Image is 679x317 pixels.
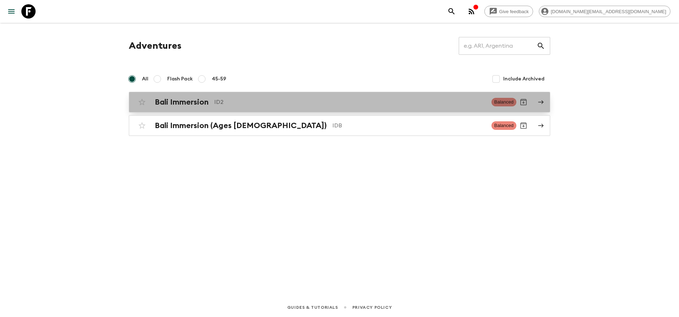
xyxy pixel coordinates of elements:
[491,121,516,130] span: Balanced
[539,6,670,17] div: [DOMAIN_NAME][EMAIL_ADDRESS][DOMAIN_NAME]
[129,92,550,112] a: Bali ImmersionID2BalancedArchive
[352,303,392,311] a: Privacy Policy
[142,75,148,83] span: All
[214,98,486,106] p: ID2
[459,36,537,56] input: e.g. AR1, Argentina
[212,75,226,83] span: 45-59
[287,303,338,311] a: Guides & Tutorials
[129,39,181,53] h1: Adventures
[4,4,19,19] button: menu
[332,121,486,130] p: IDB
[155,121,327,130] h2: Bali Immersion (Ages [DEMOGRAPHIC_DATA])
[516,118,531,133] button: Archive
[167,75,193,83] span: Flash Pack
[491,98,516,106] span: Balanced
[484,6,533,17] a: Give feedback
[495,9,533,14] span: Give feedback
[155,97,209,107] h2: Bali Immersion
[503,75,544,83] span: Include Archived
[129,115,550,136] a: Bali Immersion (Ages [DEMOGRAPHIC_DATA])IDBBalancedArchive
[516,95,531,109] button: Archive
[547,9,670,14] span: [DOMAIN_NAME][EMAIL_ADDRESS][DOMAIN_NAME]
[444,4,459,19] button: search adventures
